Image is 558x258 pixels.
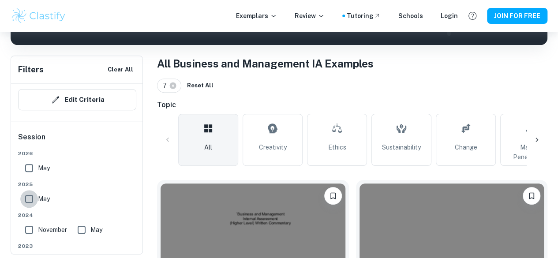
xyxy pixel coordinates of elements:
[38,194,50,204] span: May
[455,142,477,152] span: Change
[157,56,547,71] h1: All Business and Management IA Examples
[38,163,50,173] span: May
[18,132,136,150] h6: Session
[204,142,212,152] span: All
[382,142,421,152] span: Sustainability
[185,79,216,92] button: Reset All
[18,89,136,110] button: Edit Criteria
[441,11,458,21] a: Login
[347,11,381,21] a: Tutoring
[163,81,171,90] span: 7
[295,11,325,21] p: Review
[236,11,277,21] p: Exemplars
[324,187,342,205] button: Please log in to bookmark exemplars
[18,150,136,157] span: 2026
[504,142,556,162] span: Market Penetration
[38,225,67,235] span: November
[18,180,136,188] span: 2025
[398,11,423,21] a: Schools
[523,187,540,205] button: Please log in to bookmark exemplars
[157,100,547,110] h6: Topic
[105,63,135,76] button: Clear All
[157,79,181,93] div: 7
[11,7,67,25] img: Clastify logo
[259,142,287,152] span: Creativity
[18,242,136,250] span: 2023
[18,64,44,76] h6: Filters
[18,211,136,219] span: 2024
[465,8,480,23] button: Help and Feedback
[90,225,102,235] span: May
[328,142,346,152] span: Ethics
[487,8,547,24] button: JOIN FOR FREE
